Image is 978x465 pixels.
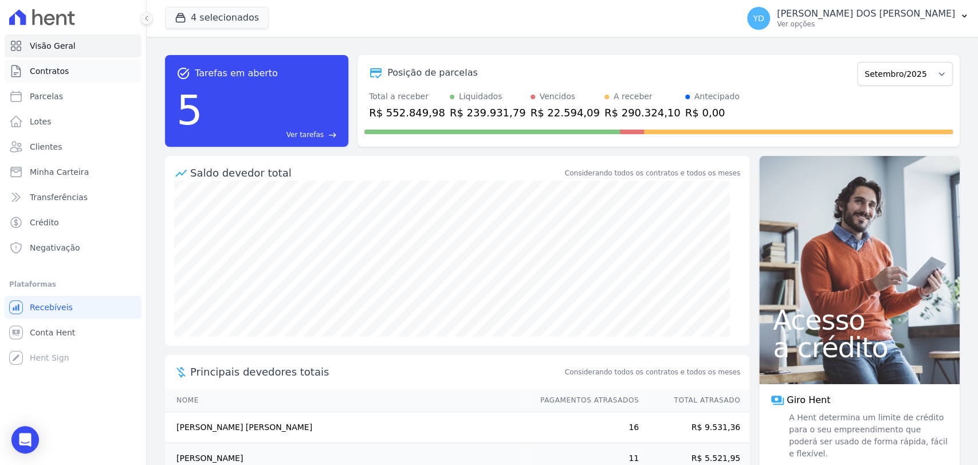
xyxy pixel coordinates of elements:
[176,80,203,140] div: 5
[190,165,563,181] div: Saldo devedor total
[5,135,142,158] a: Clientes
[30,327,75,338] span: Conta Hent
[5,186,142,209] a: Transferências
[787,412,948,460] span: A Hent determina um limite de crédito para o seu empreendimento que poderá ser usado de forma ráp...
[694,91,740,103] div: Antecipado
[286,130,324,140] span: Ver tarefas
[529,389,639,412] th: Pagamentos Atrasados
[777,19,955,29] p: Ver opções
[777,8,955,19] p: [PERSON_NAME] DOS [PERSON_NAME]
[529,412,639,443] td: 16
[30,91,63,102] span: Parcelas
[5,321,142,344] a: Conta Hent
[531,105,600,120] div: R$ 22.594,09
[738,2,978,34] button: YD [PERSON_NAME] DOS [PERSON_NAME] Ver opções
[30,166,89,178] span: Minha Carteira
[165,7,269,29] button: 4 selecionados
[11,426,39,454] div: Open Intercom Messenger
[30,40,76,52] span: Visão Geral
[207,130,337,140] a: Ver tarefas east
[639,412,749,443] td: R$ 9.531,36
[604,105,681,120] div: R$ 290.324,10
[9,278,137,291] div: Plataformas
[5,211,142,234] a: Crédito
[30,116,52,127] span: Lotes
[369,91,445,103] div: Total a receber
[195,67,278,80] span: Tarefas em aberto
[787,393,830,407] span: Giro Hent
[190,364,563,380] span: Principais devedores totais
[5,296,142,319] a: Recebíveis
[773,306,946,334] span: Acesso
[369,105,445,120] div: R$ 552.849,98
[639,389,749,412] th: Total Atrasado
[30,302,73,313] span: Recebíveis
[5,236,142,259] a: Negativação
[165,412,529,443] td: [PERSON_NAME] [PERSON_NAME]
[30,141,62,153] span: Clientes
[614,91,653,103] div: A receber
[753,14,764,22] span: YD
[540,91,575,103] div: Vencidos
[165,389,529,412] th: Nome
[30,217,59,228] span: Crédito
[5,60,142,83] a: Contratos
[387,66,478,80] div: Posição de parcelas
[5,85,142,108] a: Parcelas
[30,192,88,203] span: Transferências
[5,34,142,57] a: Visão Geral
[459,91,502,103] div: Liquidados
[565,168,740,178] div: Considerando todos os contratos e todos os meses
[176,67,190,80] span: task_alt
[773,334,946,361] span: a crédito
[450,105,526,120] div: R$ 239.931,79
[685,105,740,120] div: R$ 0,00
[565,367,740,377] span: Considerando todos os contratos e todos os meses
[328,131,337,139] span: east
[5,110,142,133] a: Lotes
[30,65,69,77] span: Contratos
[5,161,142,183] a: Minha Carteira
[30,242,80,253] span: Negativação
